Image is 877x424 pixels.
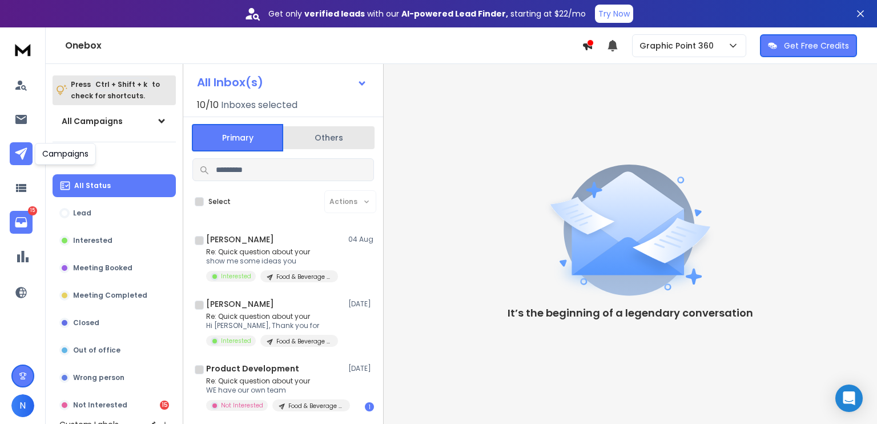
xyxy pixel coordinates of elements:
p: Interested [221,272,251,281]
h3: Inboxes selected [221,98,297,112]
div: Open Intercom Messenger [835,385,863,412]
button: Wrong person [53,366,176,389]
p: Re: Quick question about your [206,377,343,386]
button: Out of office [53,339,176,362]
button: N [11,394,34,417]
p: Out of office [73,346,120,355]
a: 15 [10,211,33,234]
p: Press to check for shortcuts. [71,79,160,102]
p: Wrong person [73,373,124,382]
p: [DATE] [348,299,374,309]
p: Meeting Completed [73,291,147,300]
p: 04 Aug [348,235,374,244]
button: Get Free Credits [760,34,857,57]
strong: AI-powered Lead Finder, [401,8,508,19]
p: Lead [73,209,91,218]
button: Meeting Completed [53,284,176,307]
p: show me some ideas you [206,257,338,266]
button: All Inbox(s) [188,71,376,94]
img: logo [11,39,34,60]
p: Get only with our starting at $22/mo [268,8,586,19]
div: 15 [160,401,169,410]
h3: Filters [53,151,176,167]
p: Try Now [598,8,630,19]
button: Primary [192,124,283,151]
strong: verified leads [304,8,365,19]
h1: [PERSON_NAME] [206,298,274,310]
h1: All Campaigns [62,115,123,127]
div: Campaigns [35,143,96,165]
h1: All Inbox(s) [197,77,263,88]
div: 1 [365,402,374,411]
p: Hi [PERSON_NAME], Thank you for [206,321,338,330]
span: 10 / 10 [197,98,219,112]
span: Ctrl + Shift + k [94,78,149,91]
p: Meeting Booked [73,263,132,273]
button: Not Interested15 [53,394,176,417]
p: 15 [28,206,37,215]
p: Re: Quick question about your [206,312,338,321]
p: Graphic Point 360 [639,40,718,51]
button: Try Now [595,5,633,23]
p: WE have our own team [206,386,343,395]
h1: [PERSON_NAME] [206,234,274,245]
h1: Onebox [65,39,582,53]
button: Meeting Booked [53,257,176,279]
p: Food & Beverage | [GEOGRAPHIC_DATA] [276,337,331,346]
p: Get Free Credits [784,40,849,51]
p: All Status [74,181,111,190]
p: It’s the beginning of a legendary conversation [508,305,753,321]
button: Others [283,125,375,150]
label: Select [208,197,231,206]
p: Interested [73,236,112,245]
button: Closed [53,311,176,334]
p: Interested [221,337,251,345]
p: [DATE] [348,364,374,373]
button: Interested [53,229,176,252]
p: Closed [73,318,99,327]
button: Lead [53,202,176,225]
p: Re: Quick question about your [206,247,338,257]
button: All Status [53,174,176,197]
p: Food & Beverage | [GEOGRAPHIC_DATA] [276,273,331,281]
button: All Campaigns [53,110,176,133]
p: Not Interested [73,401,127,410]
p: Not Interested [221,401,263,410]
p: Food & Beverage | [GEOGRAPHIC_DATA] [288,402,343,410]
h1: Product Development [206,363,299,374]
